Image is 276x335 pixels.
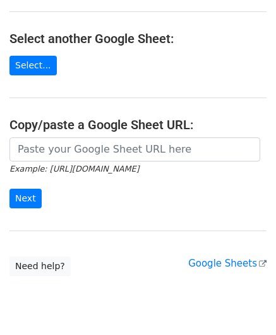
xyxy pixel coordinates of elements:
[9,117,267,132] h4: Copy/paste a Google Sheet URL:
[9,189,42,208] input: Next
[213,274,276,335] iframe: Chat Widget
[9,164,139,174] small: Example: [URL][DOMAIN_NAME]
[9,56,57,75] a: Select...
[188,258,267,269] a: Google Sheets
[9,256,71,276] a: Need help?
[9,137,260,161] input: Paste your Google Sheet URL here
[9,31,267,46] h4: Select another Google Sheet:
